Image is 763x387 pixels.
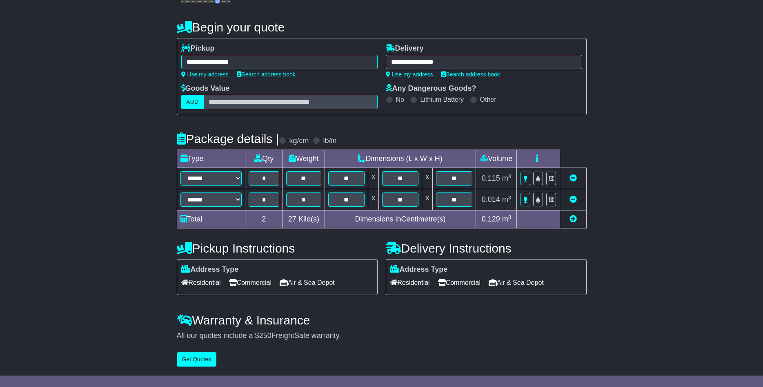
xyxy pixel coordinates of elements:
[482,195,500,204] span: 0.014
[181,44,215,53] label: Pickup
[283,150,325,168] td: Weight
[420,96,464,103] label: Lithium Battery
[229,276,271,289] span: Commercial
[508,173,512,179] sup: 3
[438,276,480,289] span: Commercial
[489,276,544,289] span: Air & Sea Depot
[237,71,296,78] a: Search address book
[177,20,587,34] h4: Begin your quote
[396,96,404,103] label: No
[181,95,204,109] label: AUD
[569,215,577,223] a: Add new item
[508,195,512,201] sup: 3
[476,150,517,168] td: Volume
[323,136,336,145] label: lb/in
[177,331,587,340] div: All our quotes include a $ FreightSafe warranty.
[177,242,378,255] h4: Pickup Instructions
[390,265,448,274] label: Address Type
[177,150,245,168] td: Type
[422,168,433,189] td: x
[422,189,433,210] td: x
[386,84,476,93] label: Any Dangerous Goods?
[502,174,512,182] span: m
[441,71,500,78] a: Search address book
[177,352,217,367] button: Get Quotes
[181,265,239,274] label: Address Type
[569,174,577,182] a: Remove this item
[245,210,283,228] td: 2
[177,132,279,145] h4: Package details |
[259,331,271,340] span: 250
[288,215,296,223] span: 27
[181,71,229,78] a: Use my address
[280,276,335,289] span: Air & Sea Depot
[480,96,496,103] label: Other
[325,210,476,228] td: Dimensions in Centimetre(s)
[386,44,424,53] label: Delivery
[177,210,245,228] td: Total
[386,242,587,255] h4: Delivery Instructions
[245,150,283,168] td: Qty
[390,276,430,289] span: Residential
[569,195,577,204] a: Remove this item
[508,214,512,220] sup: 3
[482,215,500,223] span: 0.129
[177,313,587,327] h4: Warranty & Insurance
[181,276,221,289] span: Residential
[289,136,309,145] label: kg/cm
[482,174,500,182] span: 0.115
[325,150,476,168] td: Dimensions (L x W x H)
[502,215,512,223] span: m
[368,168,378,189] td: x
[181,84,230,93] label: Goods Value
[502,195,512,204] span: m
[283,210,325,228] td: Kilo(s)
[368,189,378,210] td: x
[386,71,433,78] a: Use my address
